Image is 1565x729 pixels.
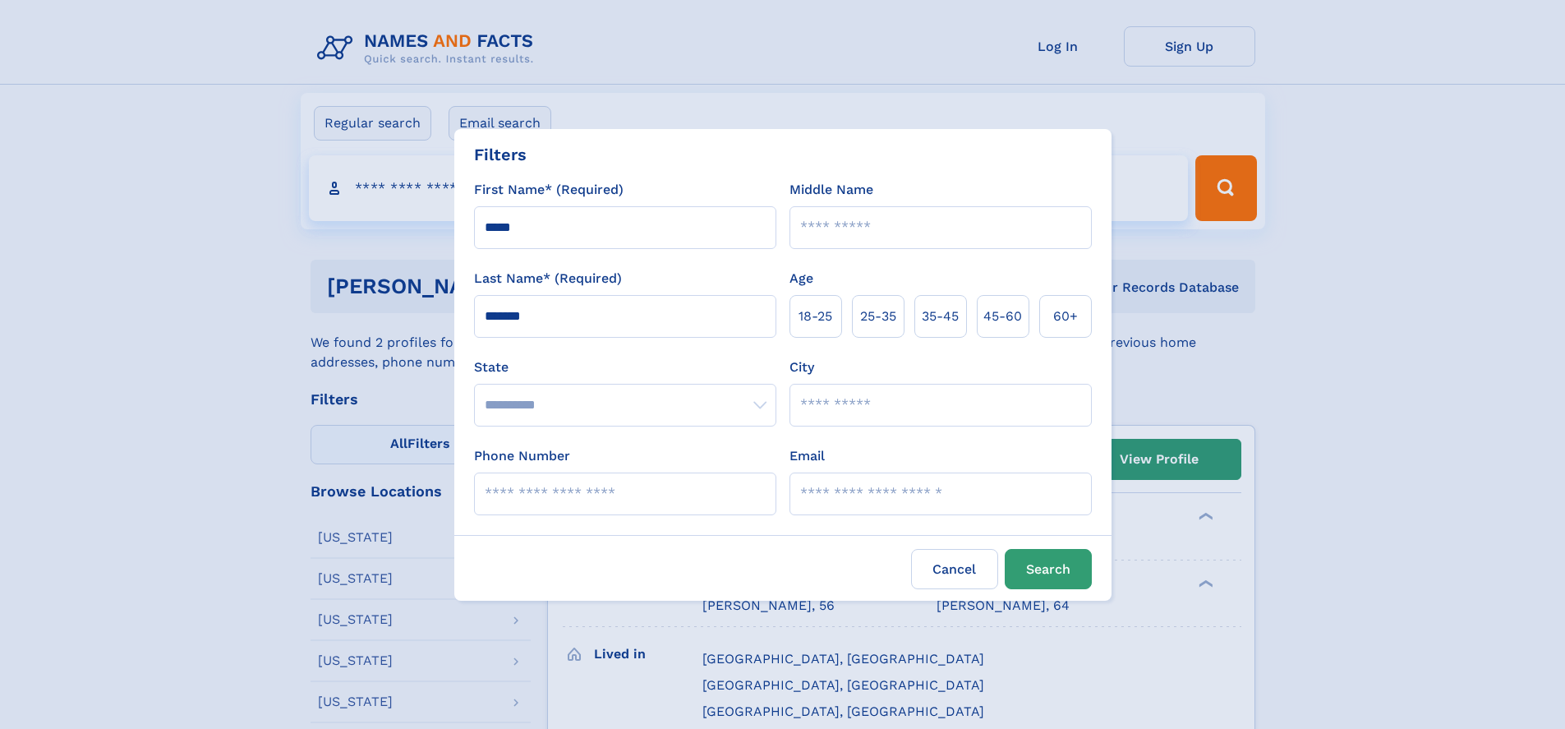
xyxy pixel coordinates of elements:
[789,446,825,466] label: Email
[799,307,832,326] span: 18‑25
[474,180,624,200] label: First Name* (Required)
[983,307,1022,326] span: 45‑60
[474,358,776,377] label: State
[789,180,873,200] label: Middle Name
[789,358,814,377] label: City
[911,549,998,589] label: Cancel
[1005,549,1092,589] button: Search
[474,446,570,466] label: Phone Number
[922,307,959,326] span: 35‑45
[474,269,622,288] label: Last Name* (Required)
[1053,307,1078,326] span: 60+
[789,269,813,288] label: Age
[474,142,527,167] div: Filters
[860,307,896,326] span: 25‑35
